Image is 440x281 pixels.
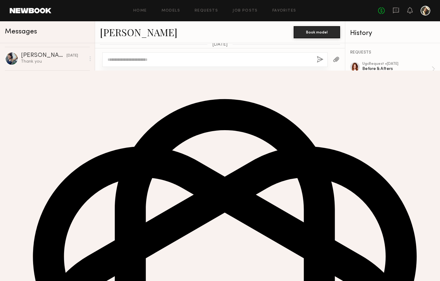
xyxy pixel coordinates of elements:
[362,62,435,76] a: ugcRequest •[DATE]Before & Afters
[195,9,218,13] a: Requests
[362,66,431,72] div: Before & Afters
[350,30,435,37] div: History
[212,42,228,47] span: [DATE]
[100,26,177,39] a: [PERSON_NAME]
[21,59,86,64] div: Thank you
[362,62,431,66] div: ugc Request • [DATE]
[294,26,340,38] button: Book model
[67,53,78,59] div: [DATE]
[294,29,340,34] a: Book model
[5,28,37,35] span: Messages
[21,53,67,59] div: [PERSON_NAME]
[162,9,180,13] a: Models
[272,9,296,13] a: Favorites
[133,9,147,13] a: Home
[350,50,435,55] div: REQUESTS
[233,9,258,13] a: Job Posts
